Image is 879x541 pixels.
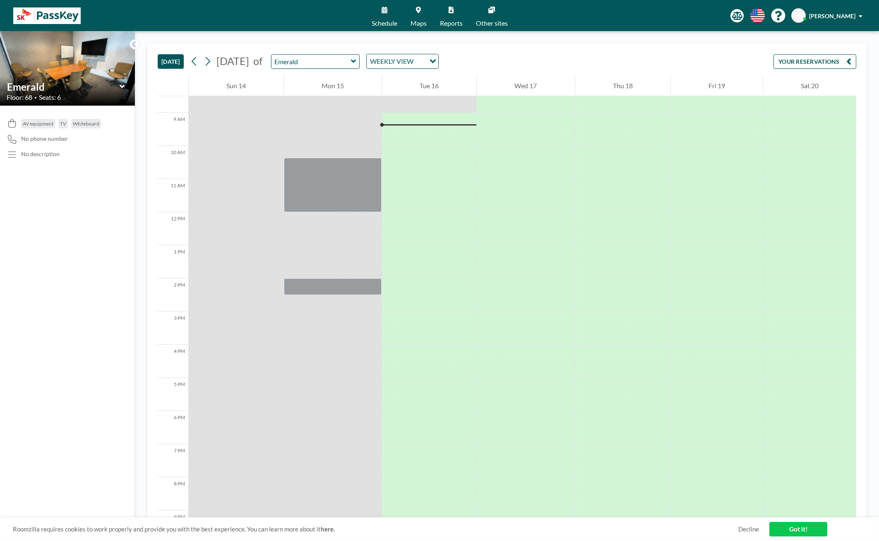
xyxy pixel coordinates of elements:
[477,75,574,96] div: Wed 17
[321,525,335,533] a: here.
[158,113,188,146] div: 9 AM
[411,20,427,27] span: Maps
[476,20,508,27] span: Other sites
[60,121,66,127] span: TV
[271,55,351,68] input: Emerald
[809,12,855,19] span: [PERSON_NAME]
[416,56,425,67] input: Search for option
[575,75,670,96] div: Thu 18
[189,75,283,96] div: Sun 14
[13,7,81,24] img: organization-logo
[34,95,37,100] span: •
[7,93,32,101] span: Floor: 68
[382,75,476,96] div: Tue 16
[39,93,61,101] span: Seats: 6
[73,121,99,127] span: Whiteboard
[795,12,802,19] span: JK
[158,312,188,345] div: 3 PM
[158,345,188,378] div: 4 PM
[158,54,184,69] button: [DATE]
[158,212,188,245] div: 12 PM
[738,525,759,533] a: Decline
[158,146,188,179] div: 10 AM
[23,121,53,127] span: AV equipment
[158,378,188,411] div: 5 PM
[367,54,438,68] div: Search for option
[671,75,763,96] div: Fri 19
[773,54,856,69] button: YOUR RESERVATIONS
[7,81,120,93] input: Emerald
[769,522,827,536] a: Got it!
[158,245,188,278] div: 1 PM
[372,20,397,27] span: Schedule
[21,135,68,142] span: No phone number
[763,75,856,96] div: Sat 20
[368,56,415,67] span: WEEKLY VIEW
[440,20,463,27] span: Reports
[216,55,249,67] span: [DATE]
[158,179,188,212] div: 11 AM
[158,278,188,312] div: 2 PM
[158,477,188,510] div: 8 PM
[158,80,188,113] div: 8 AM
[158,444,188,477] div: 7 PM
[253,55,262,68] span: of
[284,75,382,96] div: Mon 15
[13,525,738,533] span: Roomzilla requires cookies to work properly and provide you with the best experience. You can lea...
[158,411,188,444] div: 6 PM
[21,150,60,158] div: No description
